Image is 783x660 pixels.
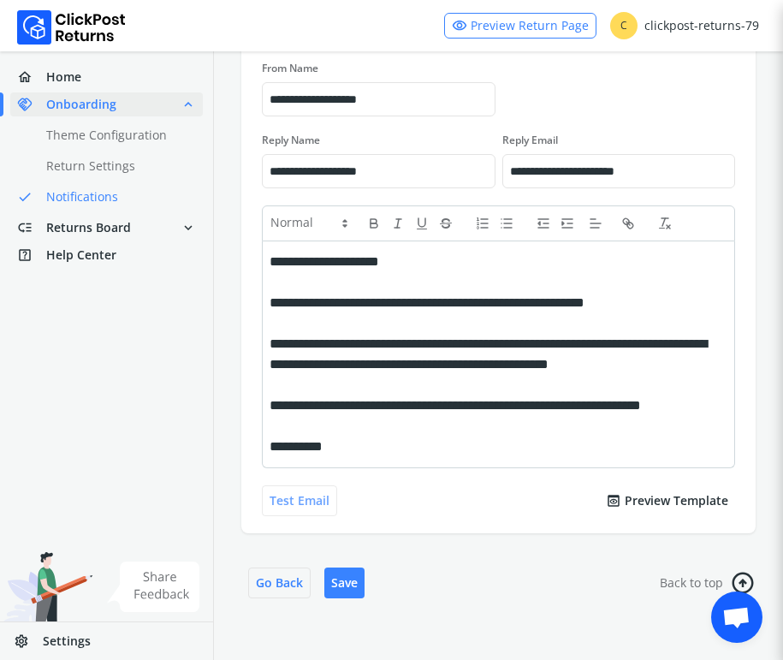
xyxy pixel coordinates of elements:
span: Onboarding [46,96,116,113]
span: Settings [43,633,91,650]
div: Open chat [711,592,762,643]
a: Return Settings [10,154,223,178]
a: Theme Configuration [10,123,223,147]
button: indent: +1 [560,213,584,234]
span: Back to top [660,574,723,592]
button: Save [324,568,365,598]
a: homeHome [10,65,203,89]
button: link [620,213,644,234]
button: italic [390,213,414,234]
button: Go Back [248,568,311,598]
span: arrow_circle_right [727,570,758,596]
span: Home [46,68,81,86]
label: From Name [262,62,495,75]
span: expand_less [181,92,196,116]
button: underline [414,213,438,234]
a: help_centerHelp Center [10,243,203,267]
button: bold [366,213,390,234]
img: Logo [17,10,126,45]
button: Test Email [262,485,337,516]
div: clickpost-returns-79 [610,12,759,39]
a: visibilityPreview Return Page [444,13,596,39]
span: done [17,185,33,209]
span: handshake [17,92,46,116]
a: doneNotifications [10,185,223,209]
span: C [610,12,638,39]
button: strike [438,213,462,234]
span: home [17,65,46,89]
a: Back to toparrow_circle_right [660,568,756,598]
span: expand_more [181,216,196,240]
button: clean [657,213,681,234]
label: Reply Email [502,134,736,147]
span: help_center [17,243,46,267]
span: settings [14,629,43,653]
button: list: bullet [499,213,523,234]
button: indent: -1 [536,213,560,234]
button: list: ordered [475,213,499,234]
img: share feedback [107,562,200,612]
button: previewPreview Template [599,485,735,516]
span: low_priority [17,216,46,240]
span: Help Center [46,247,116,264]
span: preview [606,489,621,513]
span: Returns Board [46,219,131,236]
label: Reply Name [262,134,495,147]
span: visibility [452,14,467,38]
